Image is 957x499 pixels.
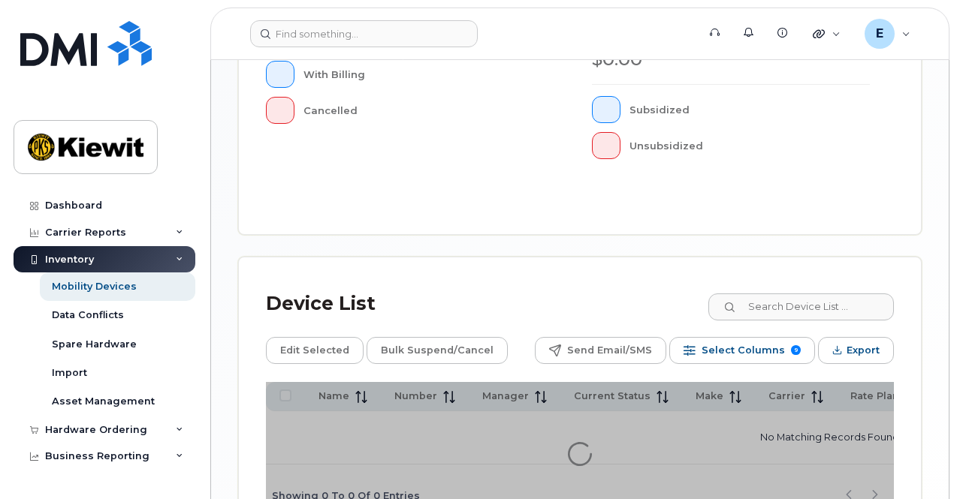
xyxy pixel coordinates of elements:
[535,337,666,364] button: Send Email/SMS
[303,61,545,88] div: With Billing
[876,25,883,43] span: E
[266,284,376,323] div: Device List
[367,337,508,364] button: Bulk Suspend/Cancel
[567,339,652,362] span: Send Email/SMS
[303,97,545,124] div: Cancelled
[669,337,815,364] button: Select Columns 9
[250,20,478,47] input: Find something...
[802,19,851,49] div: Quicklinks
[847,339,880,362] span: Export
[266,337,364,364] button: Edit Selected
[702,339,785,362] span: Select Columns
[629,132,871,159] div: Unsubsidized
[818,337,894,364] button: Export
[892,434,946,488] iframe: Messenger Launcher
[854,19,921,49] div: Emilio.Gutierrez
[280,339,349,362] span: Edit Selected
[791,345,801,355] span: 9
[708,293,894,320] input: Search Device List ...
[381,339,494,362] span: Bulk Suspend/Cancel
[629,96,871,123] div: Subsidized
